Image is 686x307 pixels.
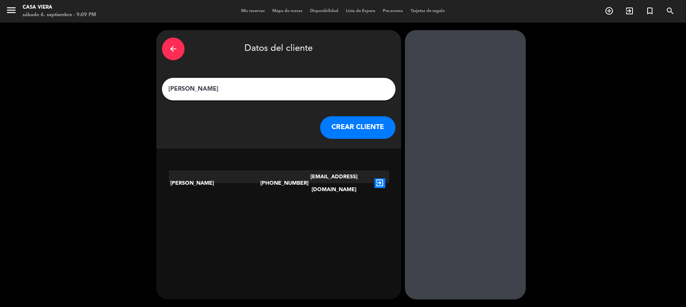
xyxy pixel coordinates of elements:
[379,9,407,13] span: Pre-acceso
[169,170,261,196] div: [PERSON_NAME]
[162,36,396,62] div: Datos del cliente
[320,116,396,139] button: CREAR CLIENTE
[297,170,371,196] div: [EMAIL_ADDRESS][DOMAIN_NAME]
[169,44,178,53] i: arrow_back
[342,9,379,13] span: Lista de Espera
[237,9,269,13] span: Mis reservas
[269,9,306,13] span: Mapa de mesas
[306,9,342,13] span: Disponibilidad
[605,6,614,15] i: add_circle_outline
[666,6,675,15] i: search
[168,84,390,94] input: Escriba nombre, correo electrónico o número de teléfono...
[260,170,297,196] div: [PHONE_NUMBER]
[6,5,17,18] button: menu
[23,4,96,11] div: Casa Viera
[23,11,96,19] div: sábado 6. septiembre - 9:09 PM
[645,6,654,15] i: turned_in_not
[374,178,385,188] i: exit_to_app
[6,5,17,16] i: menu
[407,9,449,13] span: Tarjetas de regalo
[625,6,634,15] i: exit_to_app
